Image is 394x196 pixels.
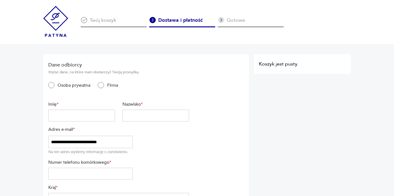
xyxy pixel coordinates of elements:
div: Na ten adres wyślemy informację o zamówieniu. [48,149,133,154]
label: Numer telefonu komórkowego [48,159,133,165]
p: Wpisz dane, na które mam dostarczyć Twoją przesyłkę. [48,70,189,75]
label: Osoba prywatna [55,82,90,88]
img: Patyna - sklep z meblami i dekoracjami vintage [43,6,68,37]
img: Ikona [149,17,156,23]
label: Nazwisko [122,101,189,107]
label: Imię [48,101,115,107]
label: Adres e-mail [48,126,133,132]
div: Twój koszyk [81,17,147,27]
div: Koszyk jest pusty. [259,62,346,66]
div: Gotowe [218,17,284,27]
h2: Dane odbiorcy [48,62,189,68]
div: Dostawa i płatność [149,17,215,27]
img: Ikona [218,17,224,23]
img: Ikona [81,17,87,23]
label: Firma [104,82,118,88]
label: Kraj [48,185,189,190]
